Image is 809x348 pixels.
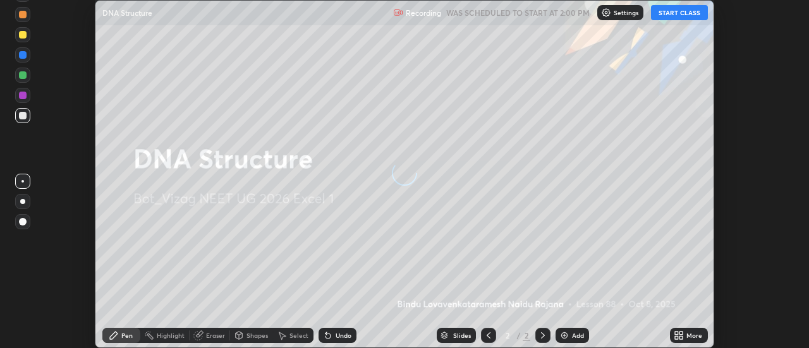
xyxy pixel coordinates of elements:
h5: WAS SCHEDULED TO START AT 2:00 PM [446,7,590,18]
div: 2 [523,330,530,341]
div: Pen [121,332,133,339]
div: / [516,332,520,339]
div: Undo [336,332,351,339]
div: 2 [501,332,514,339]
div: Select [289,332,308,339]
div: Slides [453,332,471,339]
div: Highlight [157,332,185,339]
p: Recording [406,8,441,18]
img: class-settings-icons [601,8,611,18]
div: Eraser [206,332,225,339]
img: recording.375f2c34.svg [393,8,403,18]
p: Settings [614,9,638,16]
div: Shapes [246,332,268,339]
button: START CLASS [651,5,708,20]
img: add-slide-button [559,330,569,340]
p: DNA Structure [102,8,152,18]
div: Add [572,332,584,339]
div: More [686,332,702,339]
